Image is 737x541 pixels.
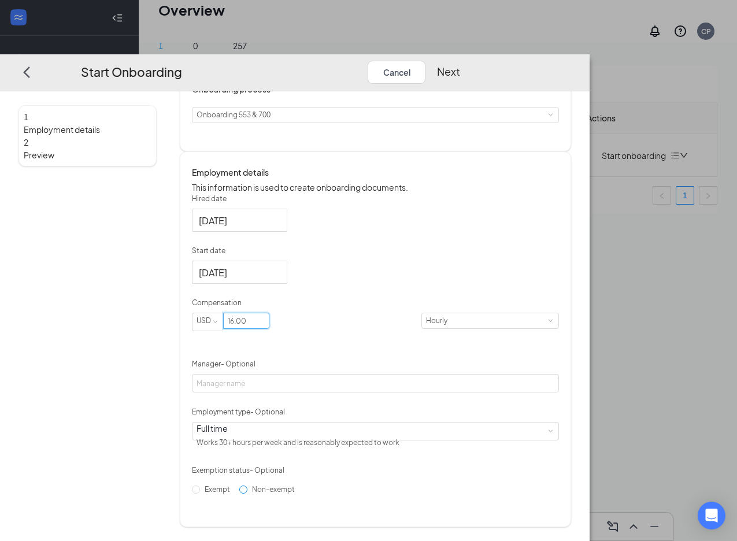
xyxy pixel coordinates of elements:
span: - Optional [250,465,284,474]
span: Preview [24,149,151,161]
p: Start date [192,246,559,256]
span: - Optional [221,360,255,368]
span: Exempt [200,484,235,493]
div: [object Object] [197,422,408,451]
div: [object Object] [197,108,279,123]
div: Works 30+ hours per week and is reasonably expected to work [197,433,399,451]
span: - Optional [250,407,285,416]
span: Non-exempt [247,484,299,493]
p: This information is used to create onboarding documents. [192,181,559,194]
span: Employment details [24,123,151,136]
h3: Start Onboarding [81,62,182,81]
div: Hourly [426,313,455,328]
span: 2 [24,137,28,147]
p: Exemption status [192,465,559,475]
input: Amount [224,313,269,328]
span: 1 [24,112,28,122]
div: USD [197,313,219,328]
button: Next [437,60,460,83]
p: Compensation [192,298,559,308]
input: Sep 2, 2025 [199,265,278,279]
input: Aug 26, 2025 [199,213,278,227]
p: Hired date [192,194,559,204]
button: Cancel [368,60,425,83]
input: Manager name [192,374,559,392]
span: Onboarding 553 & 700 [197,110,271,119]
div: Open Intercom Messenger [698,502,725,529]
h4: Onboarding process [192,83,559,95]
h4: Employment details [192,166,559,179]
div: Full time [197,422,399,433]
p: Manager [192,359,559,369]
p: Employment type [192,406,559,417]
